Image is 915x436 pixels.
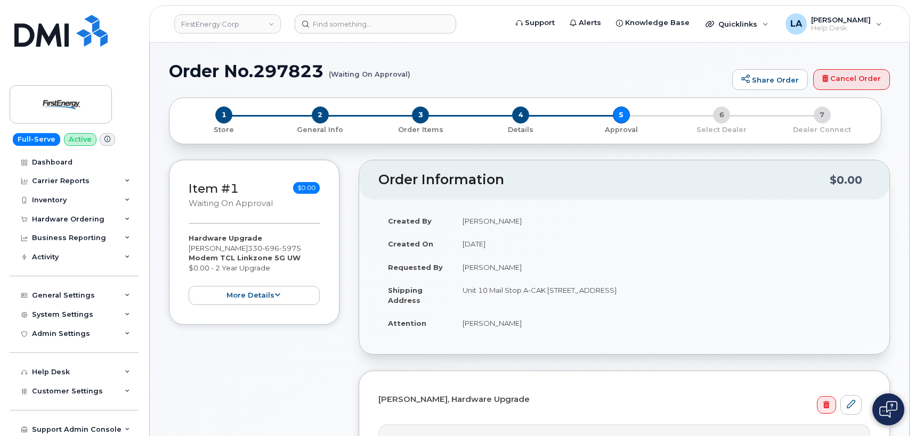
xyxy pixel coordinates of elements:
p: Details [475,125,566,135]
img: Open chat [879,401,897,418]
strong: Created On [388,240,433,248]
h1: Order No.297823 [169,62,727,80]
p: General Info [274,125,366,135]
strong: Requested By [388,263,443,272]
a: 4 Details [471,124,571,135]
span: 1 [215,106,232,124]
td: [DATE] [453,232,870,256]
td: Unit 10 Mail Stop A-CAK [STREET_ADDRESS] [453,278,870,311]
small: Waiting On Approval [189,199,273,208]
strong: Hardware Upgrade [189,234,262,242]
span: $0.00 [293,182,320,194]
span: 330 [248,244,301,252]
td: [PERSON_NAME] [453,256,870,279]
h4: [PERSON_NAME], Hardware Upgrade [378,395,862,404]
strong: Attention [388,319,426,327]
td: [PERSON_NAME] [453,311,870,335]
span: 3 [412,106,429,124]
td: [PERSON_NAME] [453,209,870,233]
div: $0.00 [830,170,862,190]
a: 2 General Info [270,124,370,135]
p: Store [182,125,265,135]
span: 696 [262,244,279,252]
strong: Modem TCL Linkzone 5G UW [189,253,301,262]
h2: Order Information [378,172,830,187]
button: more details [189,286,320,306]
a: Cancel Order [813,69,890,91]
div: [PERSON_NAME] $0.00 - 2 Year Upgrade [189,233,320,305]
p: Order Items [375,125,466,135]
span: 5975 [279,244,301,252]
a: 1 Store [178,124,270,135]
span: 2 [312,106,329,124]
small: (Waiting On Approval) [329,62,410,78]
a: Share Order [732,69,808,91]
a: 3 Order Items [370,124,471,135]
strong: Shipping Address [388,286,423,305]
a: Item #1 [189,181,239,196]
strong: Created By [388,217,432,225]
span: 4 [512,106,529,124]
